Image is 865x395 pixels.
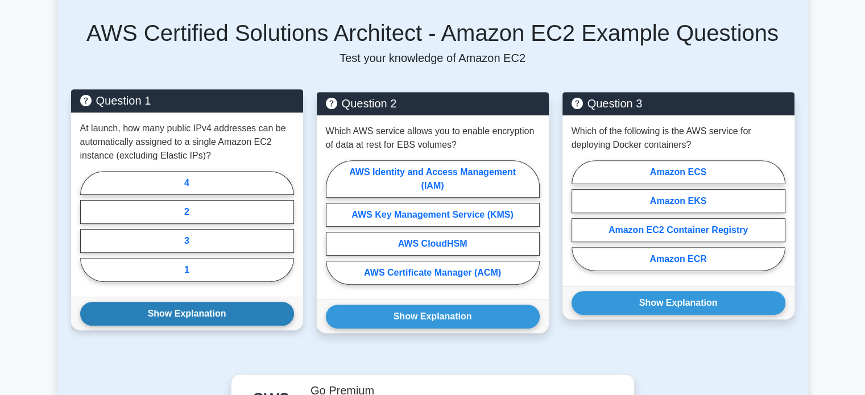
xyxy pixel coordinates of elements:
p: Test your knowledge of Amazon EC2 [71,51,794,65]
label: Amazon EC2 Container Registry [572,218,785,242]
label: 2 [80,200,294,224]
label: 3 [80,229,294,253]
h5: Question 3 [572,97,785,110]
label: 1 [80,258,294,282]
p: Which of the following is the AWS service for deploying Docker containers? [572,124,785,152]
label: Amazon EKS [572,189,785,213]
button: Show Explanation [326,305,540,329]
p: Which AWS service allows you to enable encryption of data at rest for EBS volumes? [326,124,540,152]
button: Show Explanation [572,291,785,315]
label: AWS Key Management Service (KMS) [326,203,540,227]
p: At launch, how many public IPv4 addresses can be automatically assigned to a single Amazon EC2 in... [80,122,294,163]
label: AWS CloudHSM [326,232,540,256]
h5: Question 2 [326,97,540,110]
button: Show Explanation [80,302,294,326]
h5: Question 1 [80,94,294,107]
label: AWS Identity and Access Management (IAM) [326,160,540,198]
h5: AWS Certified Solutions Architect - Amazon EC2 Example Questions [71,19,794,47]
label: Amazon ECS [572,160,785,184]
label: Amazon ECR [572,247,785,271]
label: 4 [80,171,294,195]
label: AWS Certificate Manager (ACM) [326,261,540,285]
